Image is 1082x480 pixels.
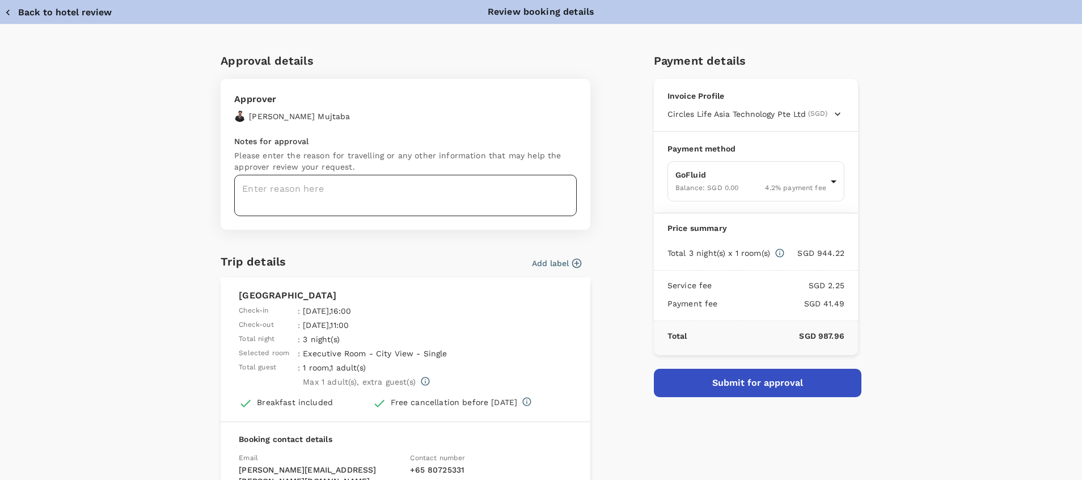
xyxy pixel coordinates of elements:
span: Check-out [239,319,273,331]
p: Notes for approval [234,136,577,147]
span: : [298,319,300,331]
p: Total [667,330,687,342]
p: SGD 2.25 [712,280,844,291]
p: [GEOGRAPHIC_DATA] [239,289,572,302]
span: Circles Life Asia Technology Pte Ltd [667,108,806,120]
span: (SGD) [808,108,827,120]
span: Email [239,454,258,462]
div: Free cancellation before [DATE] [391,397,518,408]
p: Payment fee [667,298,718,309]
span: Balance : SGD 0.00 [675,184,739,192]
button: Circles Life Asia Technology Pte Ltd(SGD) [667,108,841,120]
table: simple table [239,302,472,388]
p: SGD 987.96 [687,330,844,342]
span: Check-in [239,305,268,317]
p: Booking contact details [239,433,572,445]
span: Total guest [239,362,276,373]
div: Breakfast included [257,397,333,408]
h6: Payment details [654,52,861,70]
span: 4.2 % payment fee [765,184,826,192]
p: Approver [234,92,350,106]
p: SGD 41.49 [718,298,844,309]
p: Service fee [667,280,712,291]
p: Please enter the reason for travelling or any other information that may help the approver review... [234,150,577,172]
p: SGD 944.22 [785,247,844,259]
p: [DATE] , 16:00 [303,305,470,317]
button: Submit for approval [654,369,861,397]
p: GoFluid [675,169,826,180]
p: Invoice Profile [667,90,844,102]
button: Add label [532,258,581,269]
img: avatar-688dc3ae75335.png [234,111,246,122]
span: : [298,348,300,359]
p: 1 room , 1 adult(s) [303,362,470,373]
p: Review booking details [488,5,594,19]
span: Contact number [410,454,465,462]
span: : [298,305,300,317]
p: Total 3 night(s) x 1 room(s) [667,247,770,259]
p: 3 night(s) [303,334,470,345]
span: Selected room [239,348,289,359]
p: [PERSON_NAME] Mujtaba [249,111,350,122]
p: + 65 80725331 [410,464,572,475]
p: Max 1 adult(s) , extra guest(s) [303,376,416,388]
span: Total night [239,334,274,345]
p: Price summary [667,222,844,234]
button: Back to hotel review [5,7,112,18]
p: Executive Room - City View - Single [303,348,470,359]
p: [DATE] , 11:00 [303,319,470,331]
svg: Full refund before 2025-10-04 20:00 Cancelation after 2025-10-04 20:00, cancelation fee of SGD 70... [522,397,532,407]
div: GoFluidBalance: SGD 0.004.2% payment fee [667,161,844,201]
p: Payment method [667,143,844,154]
h6: Approval details [221,52,590,70]
span: : [298,362,300,373]
span: : [298,334,300,345]
h6: Trip details [221,252,286,271]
